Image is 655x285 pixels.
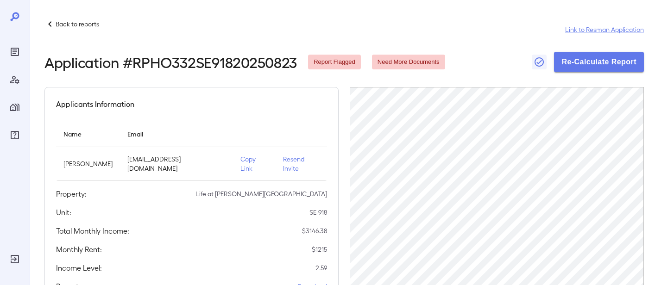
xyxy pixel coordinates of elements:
h5: Applicants Information [56,99,134,110]
p: Back to reports [56,19,99,29]
p: Life at [PERSON_NAME][GEOGRAPHIC_DATA] [195,189,327,198]
p: [PERSON_NAME] [63,159,113,168]
h5: Total Monthly Income: [56,225,129,236]
p: SE-918 [309,208,327,217]
span: Need More Documents [372,58,445,67]
p: $ 3146.38 [302,226,327,235]
button: Close Report [532,55,547,69]
button: Re-Calculate Report [554,52,644,72]
table: simple table [56,121,327,181]
p: [EMAIL_ADDRESS][DOMAIN_NAME] [127,155,226,173]
h5: Property: [56,188,87,199]
div: Reports [7,44,22,59]
p: 2.59 [315,263,327,273]
div: FAQ [7,128,22,142]
a: Link to Resman Application [565,25,644,34]
th: Email [120,121,233,147]
div: Manage Properties [7,100,22,115]
h5: Income Level: [56,262,102,273]
span: Report Flagged [308,58,361,67]
h2: Application # RPHO332SE91820250823 [44,54,297,70]
th: Name [56,121,120,147]
div: Manage Users [7,72,22,87]
h5: Unit: [56,207,71,218]
p: $ 1215 [312,245,327,254]
p: Copy Link [240,155,268,173]
div: Log Out [7,252,22,266]
p: Resend Invite [283,155,320,173]
h5: Monthly Rent: [56,244,102,255]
